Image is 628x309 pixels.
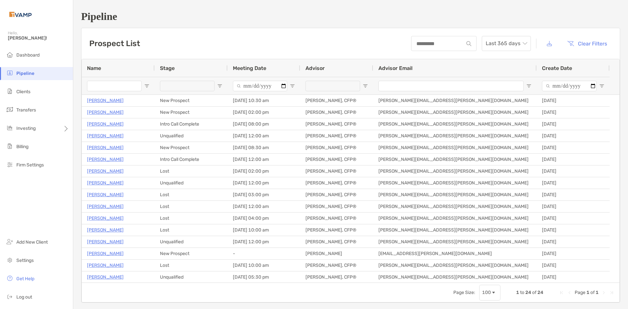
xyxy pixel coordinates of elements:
[300,260,373,271] div: [PERSON_NAME], CFP®
[155,201,228,212] div: Lost
[525,290,531,295] span: 24
[300,154,373,165] div: [PERSON_NAME], CFP®
[87,96,124,105] a: [PERSON_NAME]
[6,142,14,150] img: billing icon
[373,248,537,259] div: [EMAIL_ADDRESS][PERSON_NAME][DOMAIN_NAME]
[155,213,228,224] div: Lost
[16,239,48,245] span: Add New Client
[8,35,69,41] span: [PERSON_NAME]!
[305,65,325,71] span: Advisor
[373,95,537,106] div: [PERSON_NAME][EMAIL_ADDRESS][PERSON_NAME][DOMAIN_NAME]
[537,236,610,248] div: [DATE]
[155,236,228,248] div: Unqualified
[228,271,300,283] div: [DATE] 05:30 pm
[482,290,491,295] div: 100
[542,81,597,91] input: Create Date Filter Input
[217,83,222,89] button: Open Filter Menu
[228,260,300,271] div: [DATE] 10:00 am
[537,271,610,283] div: [DATE]
[144,83,149,89] button: Open Filter Menu
[155,224,228,236] div: Lost
[6,87,14,95] img: clients icon
[6,238,14,246] img: add_new_client icon
[373,118,537,130] div: [PERSON_NAME][EMAIL_ADDRESS][PERSON_NAME][DOMAIN_NAME]
[155,95,228,106] div: New Prospect
[373,201,537,212] div: [PERSON_NAME][EMAIL_ADDRESS][PERSON_NAME][DOMAIN_NAME]
[601,290,606,295] div: Next Page
[155,165,228,177] div: Lost
[155,248,228,259] div: New Prospect
[16,107,36,113] span: Transfers
[373,189,537,200] div: [PERSON_NAME][EMAIL_ADDRESS][PERSON_NAME][DOMAIN_NAME]
[228,165,300,177] div: [DATE] 02:00 pm
[373,236,537,248] div: [PERSON_NAME][EMAIL_ADDRESS][PERSON_NAME][DOMAIN_NAME]
[516,290,519,295] span: 1
[537,118,610,130] div: [DATE]
[373,177,537,189] div: [PERSON_NAME][EMAIL_ADDRESS][PERSON_NAME][DOMAIN_NAME]
[559,290,564,295] div: First Page
[537,213,610,224] div: [DATE]
[6,256,14,264] img: settings icon
[378,81,524,91] input: Advisor Email Filter Input
[87,179,124,187] a: [PERSON_NAME]
[8,3,33,26] img: Zoe Logo
[537,177,610,189] div: [DATE]
[87,81,142,91] input: Name Filter Input
[526,83,532,89] button: Open Filter Menu
[228,213,300,224] div: [DATE] 04:00 pm
[466,41,471,46] img: input icon
[155,154,228,165] div: Intro Call Complete
[567,290,572,295] div: Previous Page
[300,201,373,212] div: [PERSON_NAME], CFP®
[300,213,373,224] div: [PERSON_NAME], CFP®
[228,118,300,130] div: [DATE] 08:00 pm
[537,130,610,142] div: [DATE]
[155,260,228,271] div: Lost
[290,83,295,89] button: Open Filter Menu
[537,107,610,118] div: [DATE]
[6,124,14,132] img: investing icon
[537,290,543,295] span: 24
[228,248,300,259] div: -
[537,189,610,200] div: [DATE]
[228,107,300,118] div: [DATE] 02:00 pm
[155,177,228,189] div: Unqualified
[300,271,373,283] div: [PERSON_NAME], CFP®
[373,107,537,118] div: [PERSON_NAME][EMAIL_ADDRESS][PERSON_NAME][DOMAIN_NAME]
[87,108,124,116] p: [PERSON_NAME]
[486,36,527,51] span: Last 365 days
[300,118,373,130] div: [PERSON_NAME], CFP®
[228,224,300,236] div: [DATE] 10:00 am
[87,226,124,234] a: [PERSON_NAME]
[87,144,124,152] p: [PERSON_NAME]
[599,83,604,89] button: Open Filter Menu
[87,238,124,246] a: [PERSON_NAME]
[532,290,536,295] span: of
[228,236,300,248] div: [DATE] 12:00 pm
[87,249,124,258] a: [PERSON_NAME]
[87,273,124,281] p: [PERSON_NAME]
[228,201,300,212] div: [DATE] 12:00 am
[228,142,300,153] div: [DATE] 08:30 am
[16,258,34,263] span: Settings
[87,167,124,175] a: [PERSON_NAME]
[373,224,537,236] div: [PERSON_NAME][EMAIL_ADDRESS][PERSON_NAME][DOMAIN_NAME]
[228,95,300,106] div: [DATE] 10:30 am
[300,107,373,118] div: [PERSON_NAME], CFP®
[575,290,585,295] span: Page
[87,132,124,140] a: [PERSON_NAME]
[87,120,124,128] a: [PERSON_NAME]
[373,142,537,153] div: [PERSON_NAME][EMAIL_ADDRESS][PERSON_NAME][DOMAIN_NAME]
[87,155,124,163] a: [PERSON_NAME]
[87,261,124,269] p: [PERSON_NAME]
[453,290,475,295] div: Page Size:
[373,154,537,165] div: [PERSON_NAME][EMAIL_ADDRESS][PERSON_NAME][DOMAIN_NAME]
[87,191,124,199] a: [PERSON_NAME]
[87,214,124,222] a: [PERSON_NAME]
[89,39,140,48] h3: Prospect List
[586,290,589,295] span: 1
